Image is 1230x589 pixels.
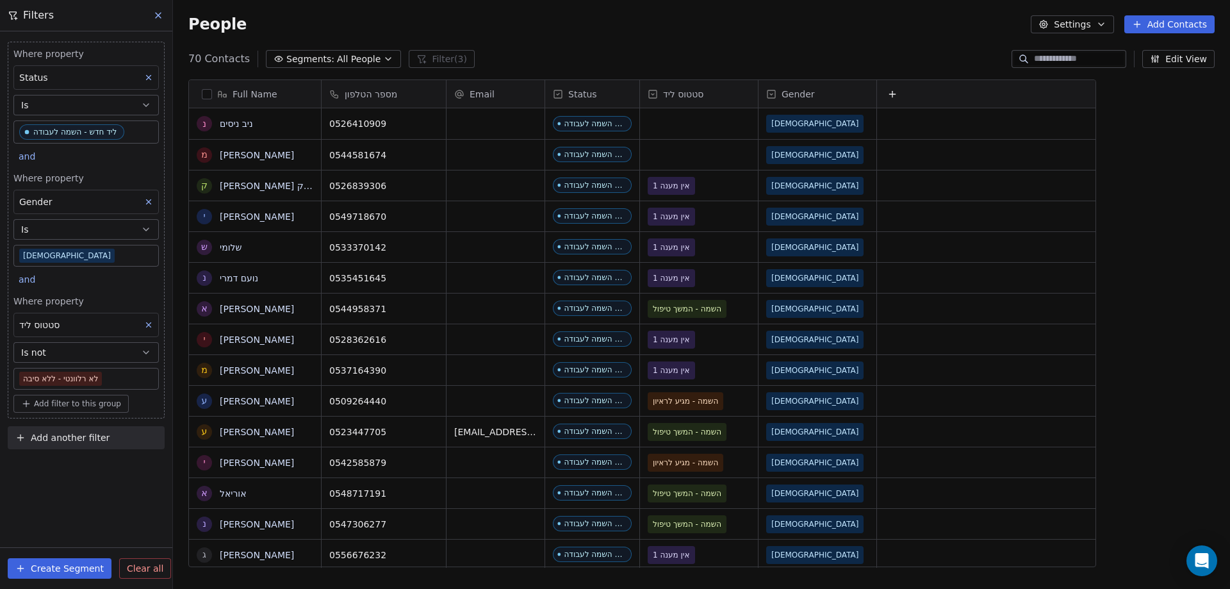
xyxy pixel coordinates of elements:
span: Gender [782,88,815,101]
div: ליד חדש - השמה לעבודה [564,365,624,374]
div: ליד חדש - השמה לעבודה [564,519,624,528]
span: [DEMOGRAPHIC_DATA] [771,333,858,346]
span: [DEMOGRAPHIC_DATA] [771,179,858,192]
div: ליד חדש - השמה לעבודה [564,396,624,405]
a: [PERSON_NAME] [220,458,294,468]
span: 0548717191 [329,487,438,500]
div: מ [201,363,208,377]
span: [DEMOGRAPHIC_DATA] [771,241,858,254]
span: All People [337,53,381,66]
span: 0523447705 [329,426,438,438]
span: [DEMOGRAPHIC_DATA] [771,395,858,408]
div: ע [202,425,208,438]
span: People [188,15,247,34]
span: [DEMOGRAPHIC_DATA] [771,272,858,285]
div: י [203,456,205,469]
a: [PERSON_NAME] [220,519,294,529]
span: [DEMOGRAPHIC_DATA] [771,426,858,438]
div: Open Intercom Messenger [1186,545,1217,576]
a: [PERSON_NAME] [220,304,294,314]
span: אין מענה 1 [653,210,690,223]
div: ליד חדש - השמה לעבודה [564,273,624,282]
div: Email [447,80,545,108]
div: ג [202,548,206,561]
span: [DEMOGRAPHIC_DATA] [771,456,858,469]
span: השמה - המשך טיפול [653,303,721,315]
span: אין מענה 1 [653,241,690,254]
button: Edit View [1142,50,1215,68]
div: נ [202,271,206,285]
div: ליד חדש - השמה לעבודה [564,304,624,313]
span: [DEMOGRAPHIC_DATA] [771,117,858,130]
div: מ [201,148,208,162]
div: Full Name [189,80,321,108]
span: מספר הטלפון [345,88,397,101]
span: [DEMOGRAPHIC_DATA] [771,549,858,561]
button: Add Contacts [1124,15,1215,33]
span: 0544958371 [329,303,438,315]
a: שלומי [220,242,242,253]
a: [PERSON_NAME] [220,396,294,406]
div: ליד חדש - השמה לעבודה [564,242,624,251]
span: Status [568,88,597,101]
div: מספר הטלפון [322,80,446,108]
span: [EMAIL_ADDRESS][DOMAIN_NAME] [454,426,537,438]
div: נ [202,517,206,531]
span: [DEMOGRAPHIC_DATA] [771,518,858,531]
span: Full Name [233,88,277,101]
span: השמה - מגיע לראיון [653,456,718,469]
span: אין מענה 1 [653,333,690,346]
span: 0556676232 [329,549,438,561]
div: ליד חדש - השמה לעבודה [564,119,624,128]
span: השמה - המשך טיפול [653,487,721,500]
div: ע [202,394,208,408]
div: ליד חדש - השמה לעבודה [564,488,624,497]
div: ליד חדש - השמה לעבודה [564,181,624,190]
span: 0537164390 [329,364,438,377]
button: Filter(3) [409,50,475,68]
span: 0509264440 [329,395,438,408]
div: י [203,333,205,346]
a: [PERSON_NAME] [220,212,294,222]
div: Gender [758,80,876,108]
span: 0535451645 [329,272,438,285]
span: אין מענה 1 [653,549,690,561]
div: grid [189,108,322,568]
span: השמה - המשך טיפול [653,426,721,438]
a: [PERSON_NAME] פייסבוק [220,181,327,191]
span: 0544581674 [329,149,438,162]
span: [DEMOGRAPHIC_DATA] [771,149,858,162]
span: [DEMOGRAPHIC_DATA] [771,210,858,223]
a: ניב ניסים [220,119,253,129]
span: 0549718670 [329,210,438,223]
div: ליד חדש - השמה לעבודה [564,427,624,436]
div: ליד חדש - השמה לעבודה [564,150,624,159]
span: 0526410909 [329,117,438,130]
span: השמה - המשך טיפול [653,518,721,531]
span: אין מענה 1 [653,179,690,192]
div: א [201,486,207,500]
span: 0542585879 [329,456,438,469]
div: א [201,302,207,315]
span: השמה - מגיע לראיון [653,395,718,408]
span: [DEMOGRAPHIC_DATA] [771,364,858,377]
div: י [203,210,205,223]
div: נ [202,117,206,131]
span: סטטוס ליד [663,88,703,101]
a: [PERSON_NAME] [220,365,294,376]
div: ליד חדש - השמה לעבודה [564,458,624,467]
span: [DEMOGRAPHIC_DATA] [771,303,858,315]
a: [PERSON_NAME] [220,550,294,560]
button: Settings [1031,15,1113,33]
span: 0547306277 [329,518,438,531]
div: סטטוס ליד [640,80,758,108]
span: [DEMOGRAPHIC_DATA] [771,487,858,500]
span: 70 Contacts [188,51,250,67]
span: 0533370142 [329,241,438,254]
span: 0526839306 [329,179,438,192]
span: Segments: [286,53,334,66]
div: grid [322,108,1097,568]
span: אין מענה 1 [653,272,690,285]
span: אין מענה 1 [653,364,690,377]
span: Email [470,88,495,101]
